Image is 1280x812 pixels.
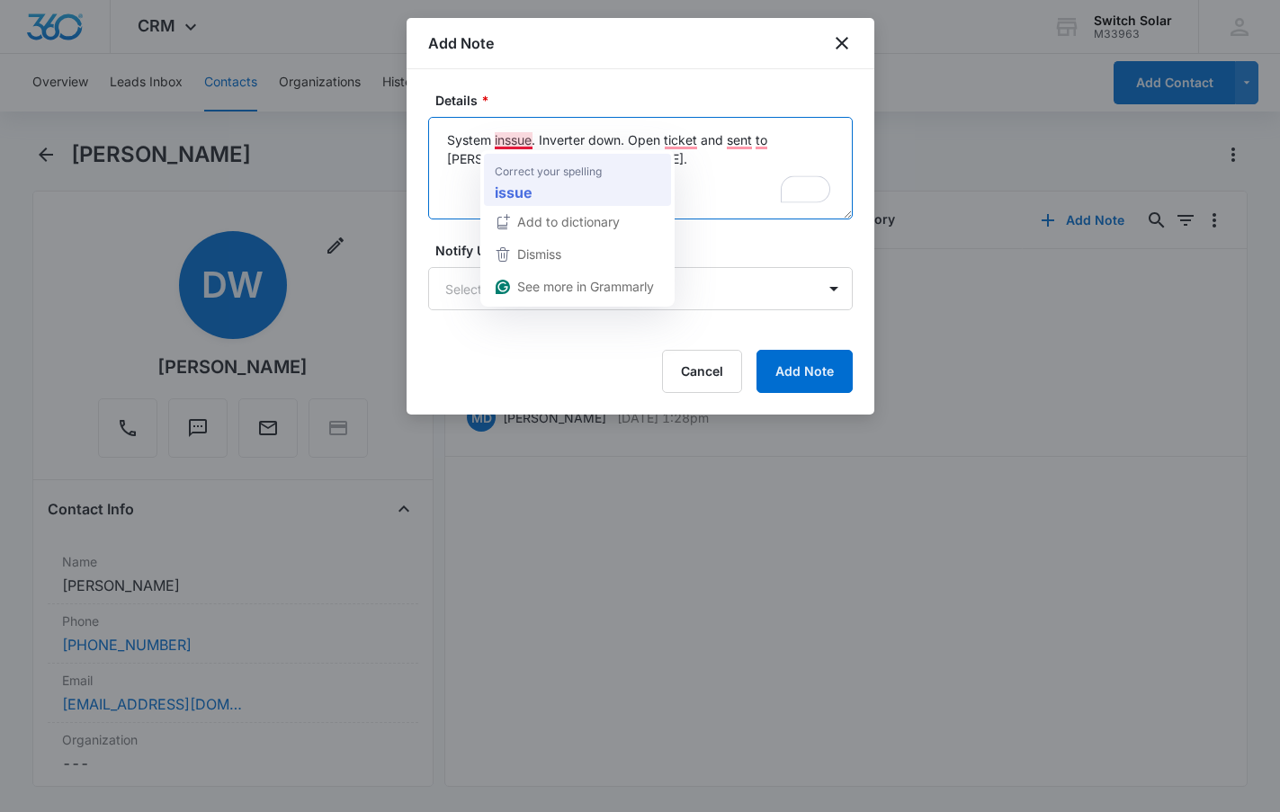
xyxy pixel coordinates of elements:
h1: Add Note [428,32,494,54]
button: Add Note [756,350,853,393]
button: close [831,32,853,54]
button: Cancel [662,350,742,393]
label: Details [435,91,860,110]
label: Notify Users [435,241,860,260]
textarea: To enrich screen reader interactions, please activate Accessibility in Grammarly extension settings [428,117,853,219]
